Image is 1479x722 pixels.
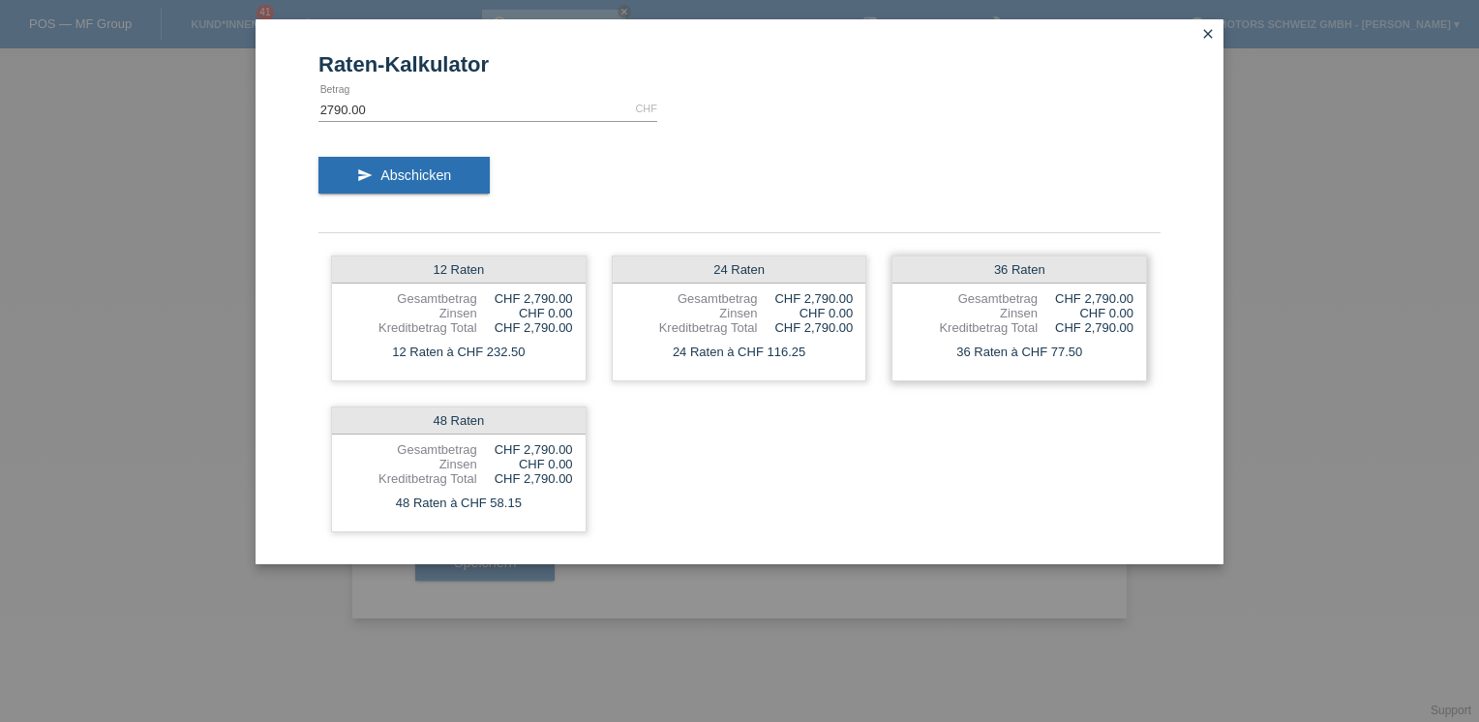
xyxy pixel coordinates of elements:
span: Abschicken [380,167,451,183]
div: 48 Raten [332,407,586,435]
div: CHF [635,103,657,114]
div: Gesamtbetrag [345,442,477,457]
div: 12 Raten à CHF 232.50 [332,340,586,365]
div: Gesamtbetrag [345,291,477,306]
div: CHF 0.00 [477,457,573,471]
div: 24 Raten [613,256,866,284]
div: Zinsen [345,457,477,471]
div: Kreditbetrag Total [345,320,477,335]
i: send [357,167,373,183]
div: CHF 2,790.00 [477,471,573,486]
div: CHF 2,790.00 [1038,291,1133,306]
div: CHF 2,790.00 [757,320,853,335]
div: CHF 2,790.00 [477,442,573,457]
a: close [1195,24,1221,46]
div: CHF 2,790.00 [757,291,853,306]
div: Kreditbetrag Total [625,320,758,335]
div: Zinsen [905,306,1038,320]
div: 36 Raten à CHF 77.50 [892,340,1146,365]
div: CHF 2,790.00 [477,291,573,306]
div: CHF 2,790.00 [1038,320,1133,335]
div: Gesamtbetrag [625,291,758,306]
div: Zinsen [625,306,758,320]
div: Zinsen [345,306,477,320]
div: Kreditbetrag Total [345,471,477,486]
button: send Abschicken [318,157,490,194]
div: Gesamtbetrag [905,291,1038,306]
div: Kreditbetrag Total [905,320,1038,335]
div: CHF 0.00 [477,306,573,320]
div: 12 Raten [332,256,586,284]
div: CHF 0.00 [1038,306,1133,320]
div: 48 Raten à CHF 58.15 [332,491,586,516]
div: 36 Raten [892,256,1146,284]
div: 24 Raten à CHF 116.25 [613,340,866,365]
div: CHF 2,790.00 [477,320,573,335]
i: close [1200,26,1216,42]
div: CHF 0.00 [757,306,853,320]
h1: Raten-Kalkulator [318,52,1161,76]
